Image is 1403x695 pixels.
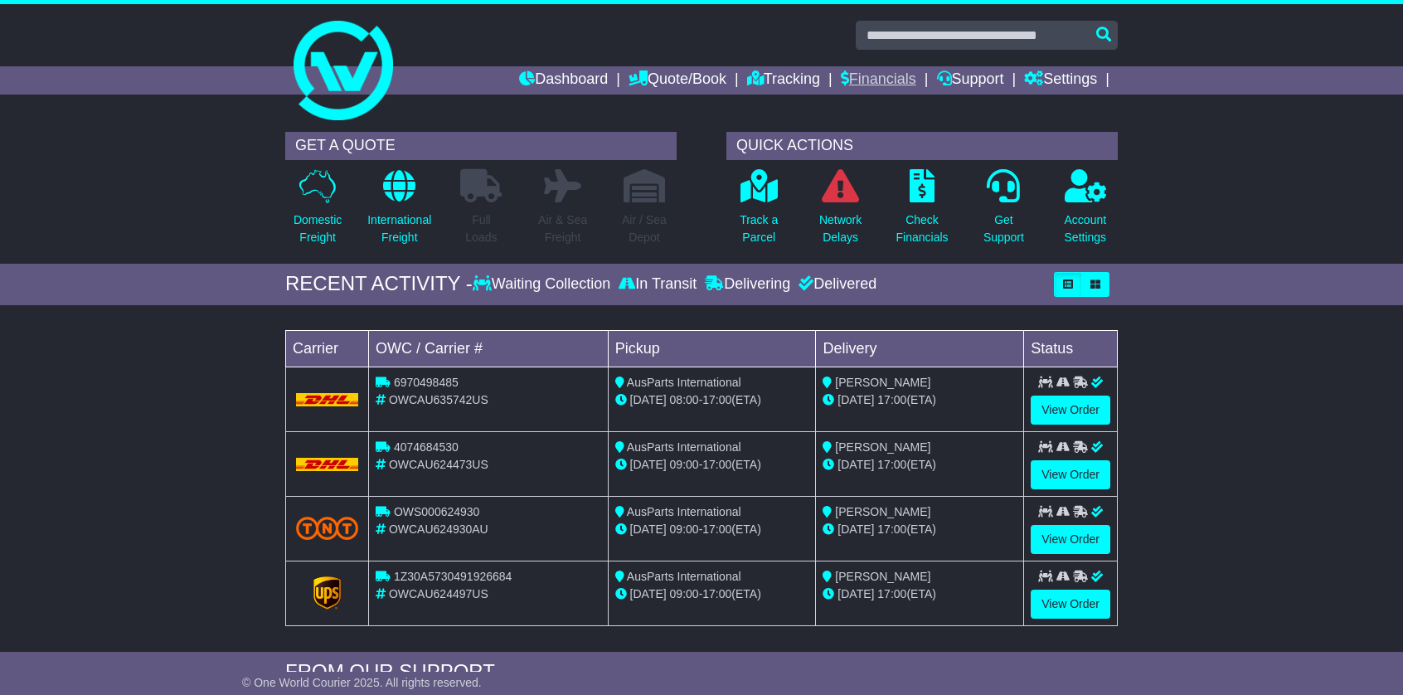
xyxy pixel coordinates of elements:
span: [DATE] [630,522,667,536]
span: OWCAU624497US [389,587,488,600]
div: - (ETA) [615,456,809,474]
div: RECENT ACTIVITY - [285,272,473,296]
p: Get Support [983,211,1024,246]
span: 4074684530 [394,440,459,454]
div: GET A QUOTE [285,132,677,160]
img: TNT_Domestic.png [296,517,358,539]
img: DHL.png [296,458,358,471]
a: DomesticFreight [293,168,342,255]
span: AusParts International [627,505,741,518]
span: 17:00 [877,587,906,600]
span: 09:00 [670,522,699,536]
div: In Transit [614,275,701,294]
a: AccountSettings [1064,168,1108,255]
div: Delivering [701,275,794,294]
a: View Order [1031,396,1110,425]
span: 17:00 [877,458,906,471]
span: 09:00 [670,458,699,471]
a: Financials [841,66,916,95]
div: QUICK ACTIONS [726,132,1118,160]
p: Account Settings [1065,211,1107,246]
a: View Order [1031,525,1110,554]
span: [DATE] [630,587,667,600]
span: [DATE] [837,587,874,600]
img: DHL.png [296,393,358,406]
p: Track a Parcel [740,211,778,246]
div: - (ETA) [615,391,809,409]
span: OWS000624930 [394,505,480,518]
span: [DATE] [630,458,667,471]
a: Settings [1024,66,1097,95]
span: 17:00 [702,458,731,471]
span: [DATE] [837,458,874,471]
a: Tracking [747,66,820,95]
div: (ETA) [823,391,1017,409]
span: 17:00 [702,393,731,406]
span: 09:00 [670,587,699,600]
span: 17:00 [877,522,906,536]
span: [PERSON_NAME] [835,505,930,518]
span: [PERSON_NAME] [835,376,930,389]
span: 17:00 [702,522,731,536]
p: Domestic Freight [294,211,342,246]
a: NetworkDelays [818,168,862,255]
span: [DATE] [837,393,874,406]
span: OWCAU624473US [389,458,488,471]
span: OWCAU635742US [389,393,488,406]
p: Network Delays [819,211,862,246]
div: (ETA) [823,586,1017,603]
span: AusParts International [627,570,741,583]
span: 08:00 [670,393,699,406]
span: AusParts International [627,440,741,454]
span: 17:00 [877,393,906,406]
p: International Freight [367,211,431,246]
a: Quote/Book [629,66,726,95]
p: Air & Sea Freight [538,211,587,246]
td: Delivery [816,330,1024,367]
span: [DATE] [837,522,874,536]
p: Check Financials [896,211,949,246]
div: (ETA) [823,456,1017,474]
a: CheckFinancials [896,168,949,255]
span: AusParts International [627,376,741,389]
td: Carrier [286,330,369,367]
td: Status [1024,330,1118,367]
td: Pickup [608,330,816,367]
span: 17:00 [702,587,731,600]
div: - (ETA) [615,586,809,603]
a: View Order [1031,590,1110,619]
div: Waiting Collection [473,275,614,294]
a: Track aParcel [739,168,779,255]
p: Full Loads [460,211,502,246]
a: GetSupport [983,168,1025,255]
a: InternationalFreight [367,168,432,255]
span: [PERSON_NAME] [835,440,930,454]
td: OWC / Carrier # [369,330,609,367]
span: OWCAU624930AU [389,522,488,536]
div: Delivered [794,275,876,294]
img: GetCarrierServiceLogo [313,576,342,610]
div: FROM OUR SUPPORT [285,660,1118,684]
a: Dashboard [519,66,608,95]
p: Air / Sea Depot [622,211,667,246]
span: 1Z30A5730491926684 [394,570,512,583]
a: Support [937,66,1004,95]
span: [PERSON_NAME] [835,570,930,583]
div: (ETA) [823,521,1017,538]
a: View Order [1031,460,1110,489]
span: [DATE] [630,393,667,406]
div: - (ETA) [615,521,809,538]
span: 6970498485 [394,376,459,389]
span: © One World Courier 2025. All rights reserved. [242,676,482,689]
